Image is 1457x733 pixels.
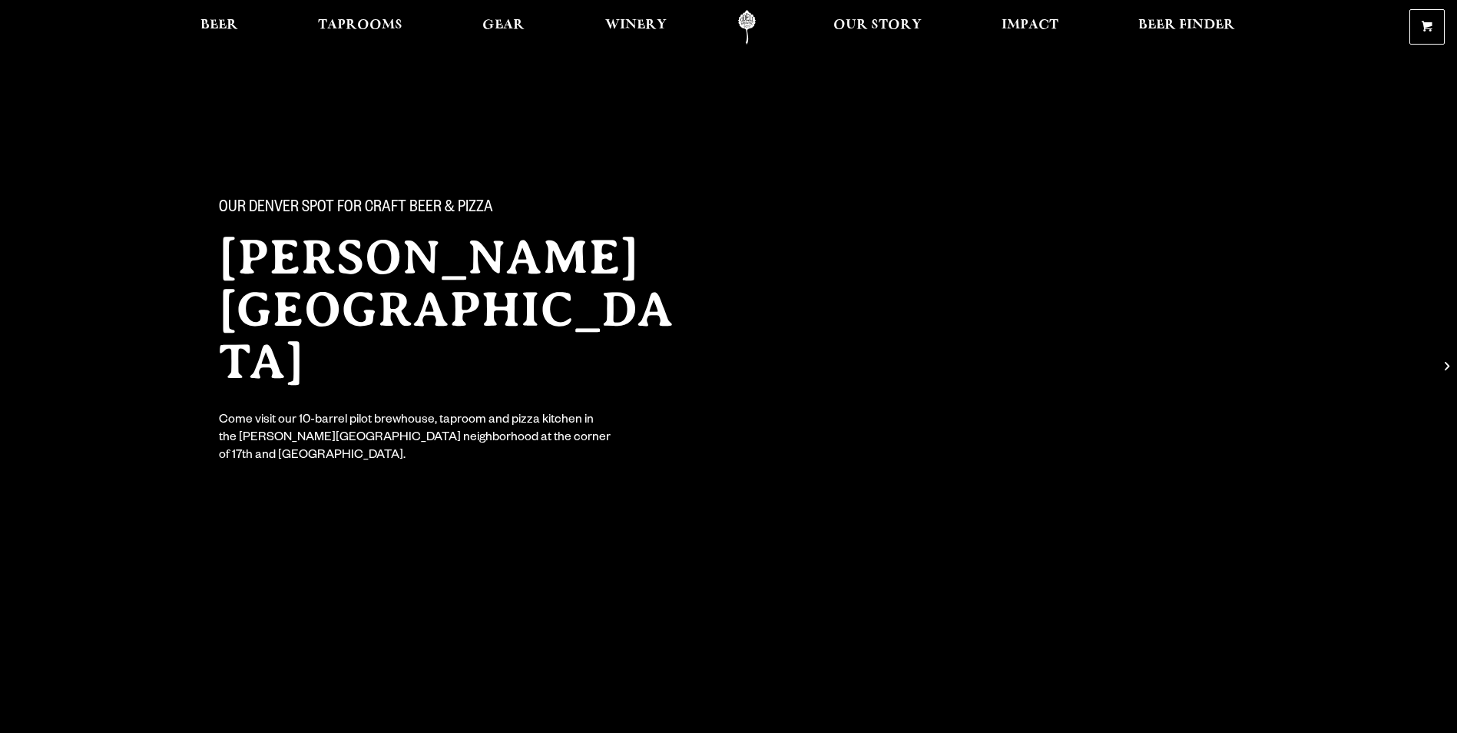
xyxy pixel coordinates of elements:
[472,10,535,45] a: Gear
[595,10,677,45] a: Winery
[190,10,248,45] a: Beer
[200,19,238,32] span: Beer
[318,19,402,32] span: Taprooms
[823,10,932,45] a: Our Story
[219,199,493,219] span: Our Denver spot for craft beer & pizza
[219,231,698,388] h2: [PERSON_NAME][GEOGRAPHIC_DATA]
[833,19,922,32] span: Our Story
[482,19,525,32] span: Gear
[1138,19,1235,32] span: Beer Finder
[308,10,412,45] a: Taprooms
[1128,10,1245,45] a: Beer Finder
[219,413,612,466] div: Come visit our 10-barrel pilot brewhouse, taproom and pizza kitchen in the [PERSON_NAME][GEOGRAPH...
[992,10,1068,45] a: Impact
[1002,19,1058,32] span: Impact
[605,19,667,32] span: Winery
[718,10,776,45] a: Odell Home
